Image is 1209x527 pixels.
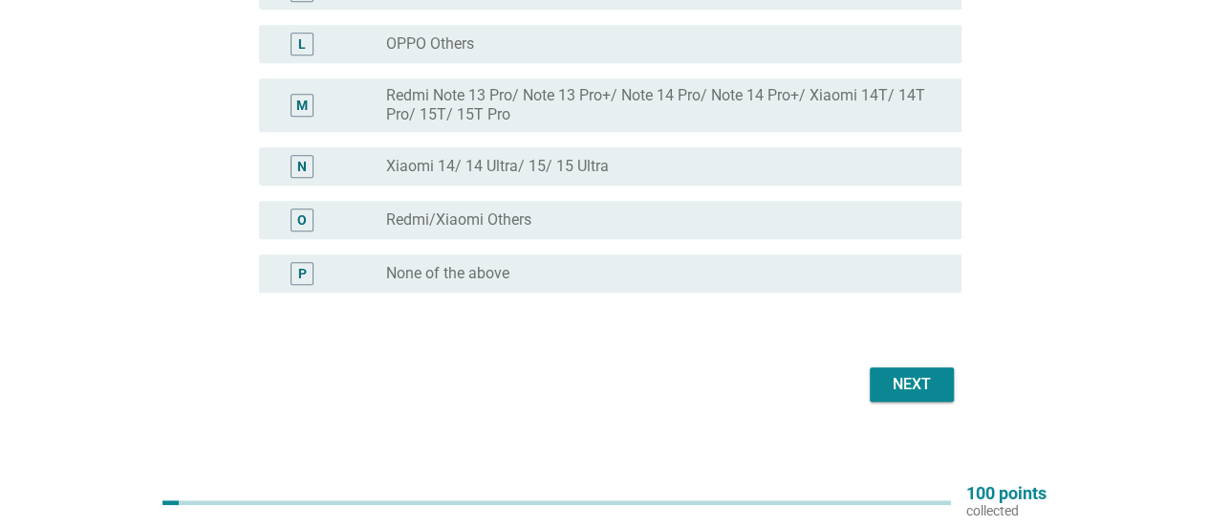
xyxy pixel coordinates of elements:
[386,34,474,54] label: OPPO Others
[966,485,1047,502] p: 100 points
[297,210,307,231] div: O
[386,210,531,230] label: Redmi/Xiaomi Others
[298,34,306,55] div: L
[296,96,308,116] div: M
[386,86,931,124] label: Redmi Note 13 Pro/ Note 13 Pro+/ Note 14 Pro/ Note 14 Pro+/ Xiaomi 14T/ 14T Pro/ 15T/ 15T Pro
[386,264,509,283] label: None of the above
[298,264,307,284] div: P
[870,367,954,402] button: Next
[386,157,609,176] label: Xiaomi 14/ 14 Ultra/ 15/ 15 Ultra
[297,157,307,177] div: N
[966,502,1047,519] p: collected
[885,373,939,396] div: Next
